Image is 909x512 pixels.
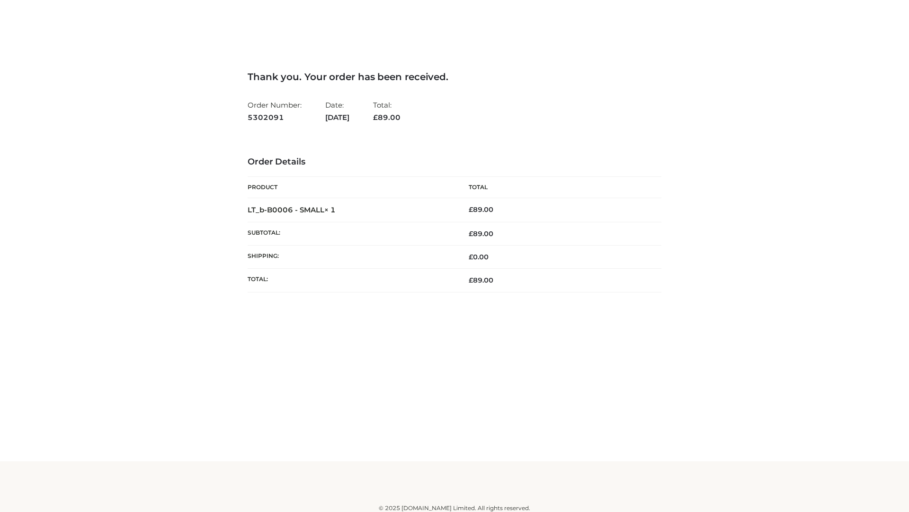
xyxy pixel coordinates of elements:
[248,97,302,126] li: Order Number:
[325,111,349,124] strong: [DATE]
[373,113,378,122] span: £
[324,205,336,214] strong: × 1
[469,229,473,238] span: £
[469,253,473,261] span: £
[373,113,401,122] span: 89.00
[373,97,401,126] li: Total:
[248,157,661,167] h3: Order Details
[248,111,302,124] strong: 5302091
[454,177,661,198] th: Total
[248,269,454,292] th: Total:
[469,205,493,214] bdi: 89.00
[248,177,454,198] th: Product
[248,71,661,82] h3: Thank you. Your order has been received.
[248,222,454,245] th: Subtotal:
[248,246,454,269] th: Shipping:
[325,97,349,126] li: Date:
[469,276,473,284] span: £
[469,205,473,214] span: £
[469,276,493,284] span: 89.00
[248,205,336,214] strong: LT_b-B0006 - SMALL
[469,229,493,238] span: 89.00
[469,253,489,261] bdi: 0.00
